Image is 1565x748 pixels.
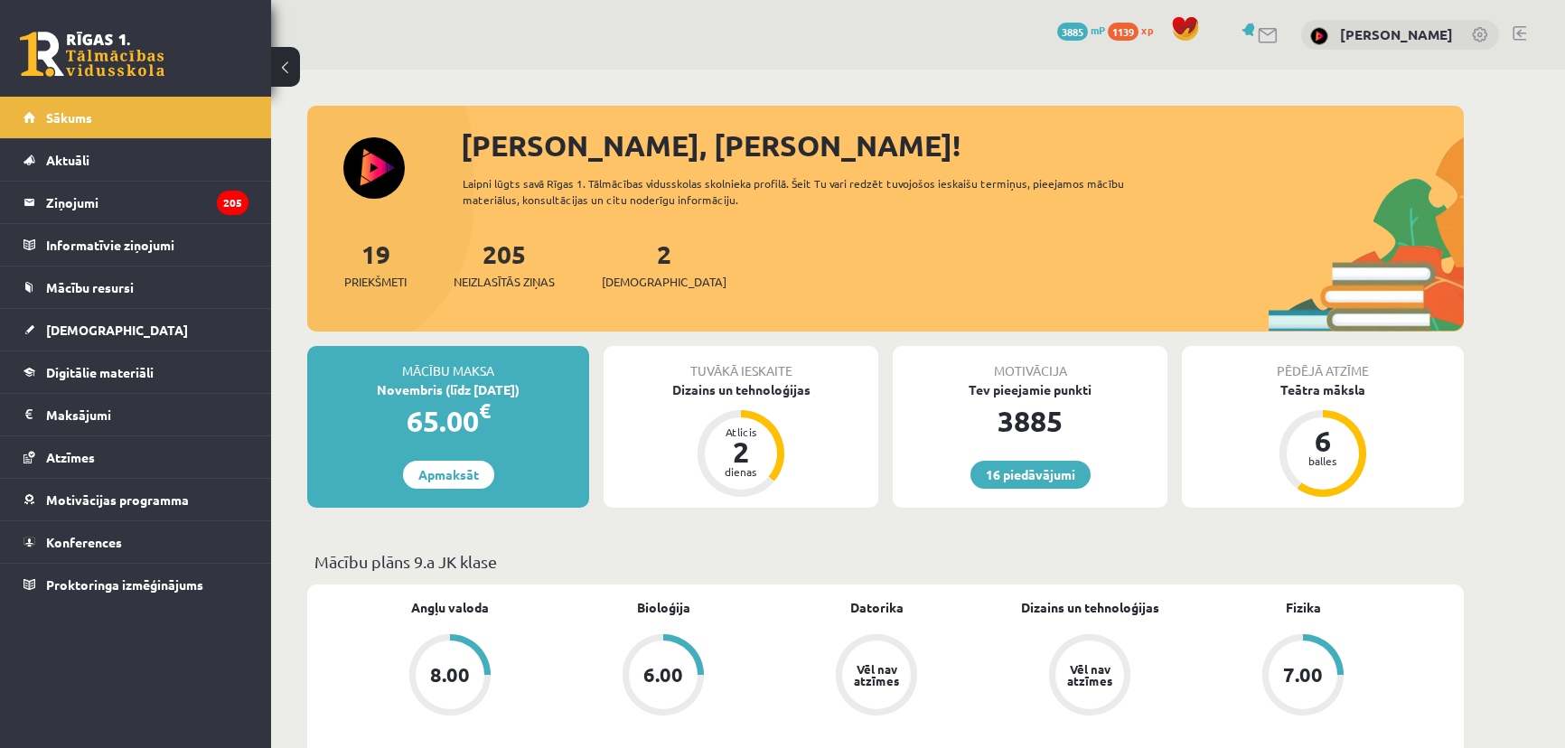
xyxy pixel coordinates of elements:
[46,491,189,508] span: Motivācijas programma
[714,426,768,437] div: Atlicis
[1182,346,1464,380] div: Pēdējā atzīme
[604,380,878,500] a: Dizains un tehnoloģijas Atlicis 2 dienas
[1296,455,1350,466] div: balles
[1021,598,1159,617] a: Dizains un tehnoloģijas
[46,449,95,465] span: Atzīmes
[1296,426,1350,455] div: 6
[604,346,878,380] div: Tuvākā ieskaite
[23,479,248,520] a: Motivācijas programma
[411,598,489,617] a: Angļu valoda
[217,191,248,215] i: 205
[602,273,726,291] span: [DEMOGRAPHIC_DATA]
[307,380,589,399] div: Novembris (līdz [DATE])
[983,634,1196,719] a: Vēl nav atzīmes
[46,322,188,338] span: [DEMOGRAPHIC_DATA]
[1182,380,1464,500] a: Teātra māksla 6 balles
[851,663,902,687] div: Vēl nav atzīmes
[1057,23,1088,41] span: 3885
[714,437,768,466] div: 2
[23,182,248,223] a: Ziņojumi205
[602,238,726,291] a: 2[DEMOGRAPHIC_DATA]
[1064,663,1115,687] div: Vēl nav atzīmes
[970,461,1091,489] a: 16 piedāvājumi
[1310,27,1328,45] img: Marija Gudrenika
[479,397,491,424] span: €
[430,665,470,685] div: 8.00
[344,273,407,291] span: Priekšmeti
[557,634,770,719] a: 6.00
[46,394,248,435] legend: Maksājumi
[46,182,248,223] legend: Ziņojumi
[643,665,683,685] div: 6.00
[46,576,203,593] span: Proktoringa izmēģinājums
[46,364,154,380] span: Digitālie materiāli
[403,461,494,489] a: Apmaksāt
[1182,380,1464,399] div: Teātra māksla
[23,564,248,605] a: Proktoringa izmēģinājums
[1196,634,1410,719] a: 7.00
[1340,25,1453,43] a: [PERSON_NAME]
[46,279,134,295] span: Mācību resursi
[1108,23,1139,41] span: 1139
[23,309,248,351] a: [DEMOGRAPHIC_DATA]
[1141,23,1153,37] span: xp
[850,598,904,617] a: Datorika
[637,598,690,617] a: Bioloģija
[1108,23,1162,37] a: 1139 xp
[1091,23,1105,37] span: mP
[604,380,878,399] div: Dizains un tehnoloģijas
[454,238,555,291] a: 205Neizlasītās ziņas
[463,175,1157,208] div: Laipni lūgts savā Rīgas 1. Tālmācības vidusskolas skolnieka profilā. Šeit Tu vari redzēt tuvojošo...
[1286,598,1321,617] a: Fizika
[454,273,555,291] span: Neizlasītās ziņas
[23,266,248,308] a: Mācību resursi
[1057,23,1105,37] a: 3885 mP
[307,346,589,380] div: Mācību maksa
[307,399,589,443] div: 65.00
[893,380,1167,399] div: Tev pieejamie punkti
[46,109,92,126] span: Sākums
[23,97,248,138] a: Sākums
[20,32,164,77] a: Rīgas 1. Tālmācības vidusskola
[23,224,248,266] a: Informatīvie ziņojumi
[344,238,407,291] a: 19Priekšmeti
[46,224,248,266] legend: Informatīvie ziņojumi
[461,124,1464,167] div: [PERSON_NAME], [PERSON_NAME]!
[893,346,1167,380] div: Motivācija
[314,549,1457,574] p: Mācību plāns 9.a JK klase
[46,534,122,550] span: Konferences
[23,436,248,478] a: Atzīmes
[23,394,248,435] a: Maksājumi
[23,351,248,393] a: Digitālie materiāli
[1283,665,1323,685] div: 7.00
[23,139,248,181] a: Aktuāli
[23,521,248,563] a: Konferences
[46,152,89,168] span: Aktuāli
[714,466,768,477] div: dienas
[770,634,983,719] a: Vēl nav atzīmes
[343,634,557,719] a: 8.00
[893,399,1167,443] div: 3885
